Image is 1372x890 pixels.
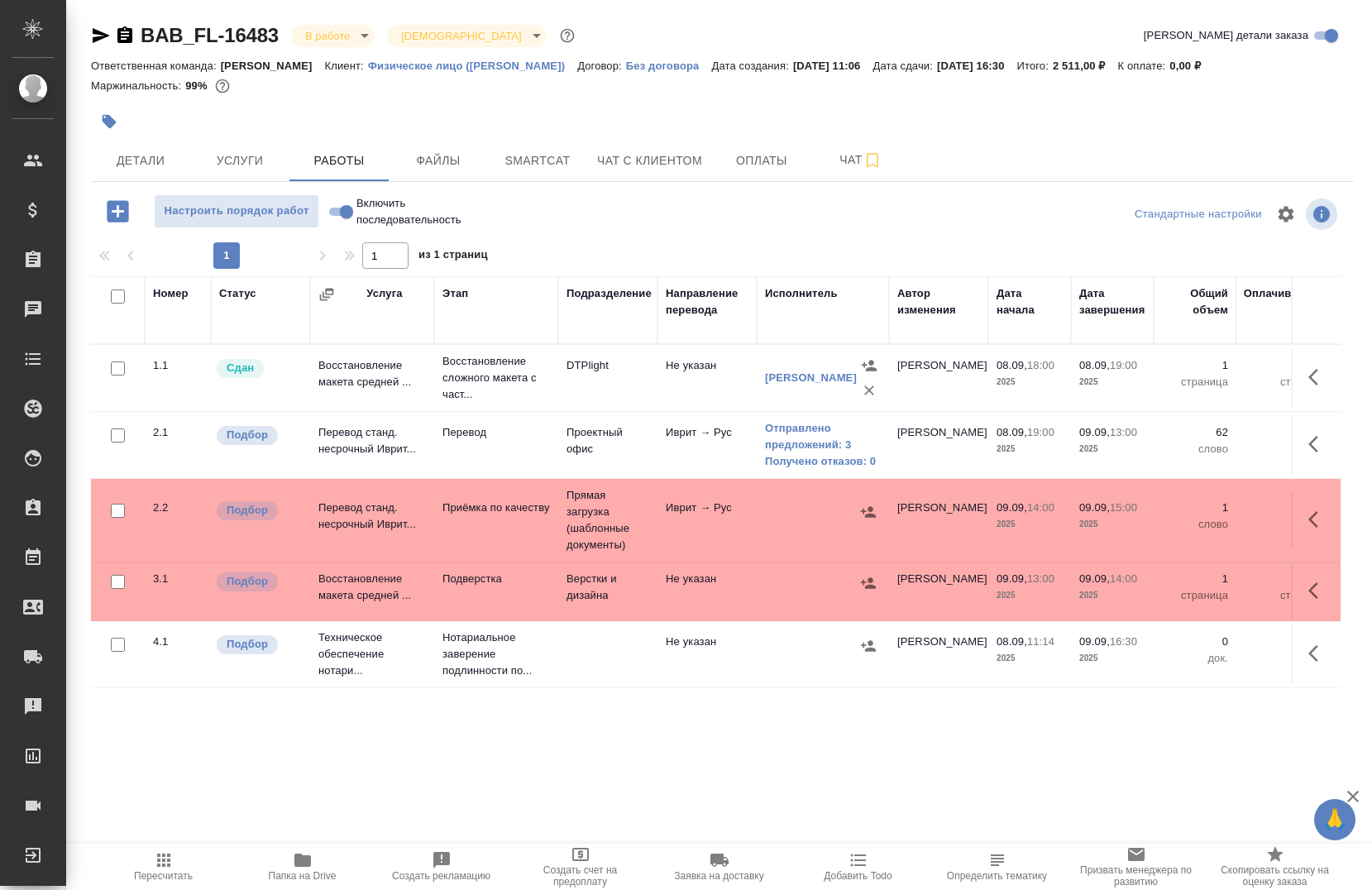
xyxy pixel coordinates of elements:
p: [DATE] 16:30 [937,60,1017,72]
div: В работе [388,25,546,47]
div: 3.1 [153,571,203,587]
p: 2025 [1079,587,1145,604]
p: 1 [1245,571,1327,587]
div: Этап [442,285,468,302]
p: [PERSON_NAME] [221,60,325,72]
button: Назначить [856,500,881,524]
p: 14:00 [1027,501,1054,514]
p: 09.09, [1079,635,1110,648]
p: Физическое лицо ([PERSON_NAME]) [368,60,577,72]
p: док. [1245,650,1327,667]
p: 19:00 [1110,359,1137,371]
td: [PERSON_NAME] [889,349,988,407]
p: 2025 [1079,650,1145,667]
button: Назначить [857,353,882,378]
p: Подбор [227,502,268,519]
p: страница [1162,587,1228,604]
span: Включить последовательность [356,195,493,228]
td: Проектный офис [558,416,657,474]
button: Папка на Drive [233,844,372,890]
button: Определить тематику [928,844,1067,890]
div: Дата завершения [1079,285,1145,318]
button: Заявка на доставку [650,844,789,890]
p: 09.09, [1079,426,1110,438]
button: Скопировать ссылку для ЯМессенджера [91,26,111,45]
p: 1 [1162,500,1228,516]
p: Клиент: [325,60,368,72]
span: Создать счет на предоплату [521,864,640,888]
span: Добавить Todo [824,870,892,882]
span: из 1 страниц [418,245,488,269]
p: Приёмка по качеству [442,500,550,516]
span: Настроить таблицу [1266,194,1306,234]
button: Удалить [857,378,882,403]
a: Без договора [626,58,712,72]
span: Оплаты [722,151,801,171]
button: Создать рекламацию [372,844,511,890]
p: 08.09, [1079,359,1110,371]
p: Маржинальность: [91,79,185,92]
td: DTPlight [558,349,657,407]
span: Скопировать ссылку на оценку заказа [1216,864,1335,888]
div: Подразделение [566,285,652,302]
button: Добавить Todo [789,844,928,890]
td: Восстановление макета средней ... [310,562,434,620]
td: [PERSON_NAME] [889,416,988,474]
button: Здесь прячутся важные кнопки [1298,571,1338,610]
button: Настроить порядок работ [154,194,319,228]
p: 08.09, [997,426,1027,438]
div: Можно подбирать исполнителей [215,424,302,447]
button: В работе [300,29,355,43]
p: Нотариальное заверение подлинности по... [442,629,550,679]
p: Подбор [227,573,268,590]
button: Назначить [856,634,881,658]
div: Дата начала [997,285,1063,318]
div: Общий объем [1162,285,1228,318]
div: Исполнитель [765,285,838,302]
a: Физическое лицо ([PERSON_NAME]) [368,58,577,72]
div: Автор изменения [897,285,980,318]
p: док. [1162,650,1228,667]
td: Не указан [657,625,757,683]
p: 1 [1245,357,1327,374]
button: Скопировать ссылку на оценку заказа [1206,844,1345,890]
span: Файлы [399,151,478,171]
button: [DEMOGRAPHIC_DATA] [396,29,526,43]
button: Доп статусы указывают на важность/срочность заказа [557,25,578,46]
button: Здесь прячутся важные кнопки [1298,424,1338,464]
a: BAB_FL-16483 [141,24,279,46]
p: 2025 [997,650,1063,667]
div: 1.1 [153,357,203,374]
p: страница [1245,374,1327,390]
p: Подбор [227,427,268,443]
span: Пересчитать [134,870,193,882]
p: 2025 [997,587,1063,604]
p: 62 [1162,424,1228,441]
p: 18:00 [1027,359,1054,371]
button: 🙏 [1314,799,1355,840]
p: 2025 [997,374,1063,390]
div: Менеджер проверил работу исполнителя, передает ее на следующий этап [215,357,302,380]
div: split button [1131,202,1266,227]
p: 0 [1245,634,1327,650]
p: страница [1245,587,1327,604]
div: 2.1 [153,424,203,441]
p: 09.09, [1079,572,1110,585]
a: Получено отказов: 0 [765,453,881,470]
div: Можно подбирать исполнителей [215,571,302,593]
div: Можно подбирать исполнителей [215,634,302,656]
p: [DATE] 11:06 [793,60,873,72]
p: 1 [1245,500,1327,516]
span: [PERSON_NAME] детали заказа [1144,27,1308,44]
p: 11:14 [1027,635,1054,648]
span: Заявка на доставку [674,870,763,882]
p: 1 [1162,571,1228,587]
button: Добавить тэг [91,103,127,140]
p: Подверстка [442,571,550,587]
td: Иврит → Рус [657,491,757,549]
td: Верстки и дизайна [558,562,657,620]
p: слово [1245,441,1327,457]
div: В работе [292,25,375,47]
p: Ответственная команда: [91,60,221,72]
span: Папка на Drive [269,870,337,882]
